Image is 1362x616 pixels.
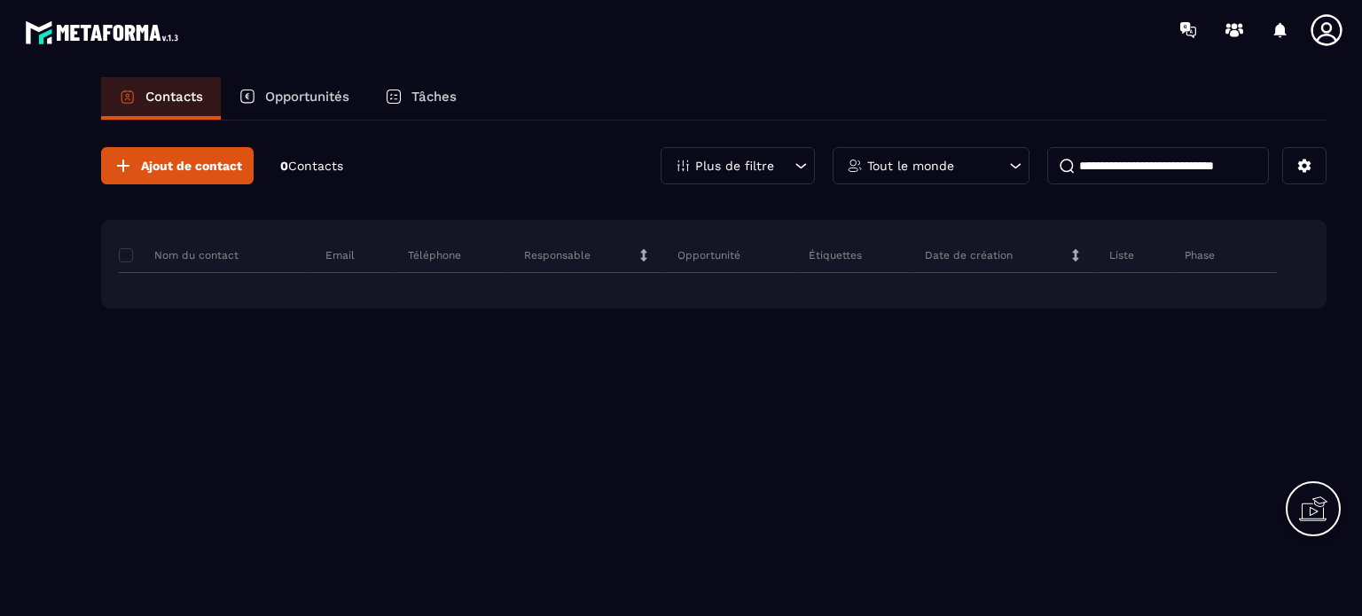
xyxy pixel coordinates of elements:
p: Tâches [411,89,457,105]
p: Email [325,248,355,262]
p: Opportunité [677,248,740,262]
p: Date de création [925,248,1013,262]
img: logo [25,16,184,49]
p: Phase [1185,248,1215,262]
span: Contacts [288,159,343,173]
p: Responsable [524,248,591,262]
p: Téléphone [408,248,461,262]
a: Tâches [367,77,474,120]
p: Plus de filtre [695,160,774,172]
p: Contacts [145,89,203,105]
p: Étiquettes [809,248,862,262]
a: Contacts [101,77,221,120]
p: Opportunités [265,89,349,105]
button: Ajout de contact [101,147,254,184]
p: Liste [1109,248,1134,262]
p: 0 [280,158,343,175]
span: Ajout de contact [141,157,242,175]
p: Tout le monde [867,160,954,172]
p: Nom du contact [119,248,239,262]
a: Opportunités [221,77,367,120]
